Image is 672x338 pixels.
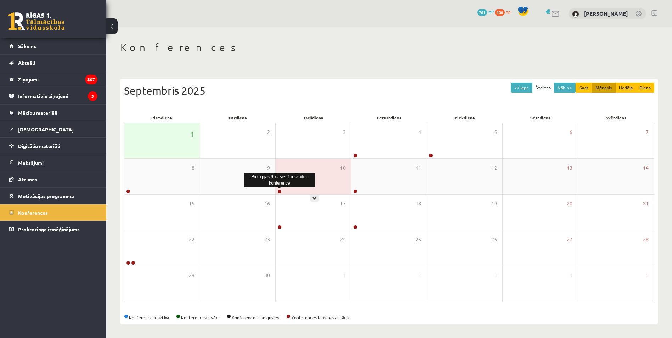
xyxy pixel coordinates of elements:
span: 4 [570,271,572,279]
button: Gads [576,83,592,93]
span: Motivācijas programma [18,193,74,199]
span: 27 [567,236,572,243]
a: Konferences [9,204,97,221]
a: Ziņojumi307 [9,71,97,88]
span: 18 [416,200,421,208]
button: Mēnesis [592,83,616,93]
span: 14 [643,164,649,172]
legend: Ziņojumi [18,71,97,88]
div: Otrdiena [200,113,276,123]
div: Trešdiena [276,113,351,123]
span: 4 [418,128,421,136]
a: Atzīmes [9,171,97,187]
a: 761 mP [477,9,494,15]
span: 2 [418,271,421,279]
a: [PERSON_NAME] [584,10,628,17]
span: Mācību materiāli [18,109,57,116]
a: Maksājumi [9,154,97,171]
legend: Maksājumi [18,154,97,171]
span: 28 [643,236,649,243]
span: 15 [189,200,194,208]
a: Sākums [9,38,97,54]
span: Atzīmes [18,176,37,182]
div: Svētdiena [578,113,654,123]
div: Sestdiena [503,113,578,123]
span: 3 [494,271,497,279]
span: Konferences [18,209,48,216]
span: 25 [416,236,421,243]
div: Ceturtdiena [351,113,427,123]
span: 1 [190,128,194,140]
button: Diena [636,83,654,93]
span: 13 [567,164,572,172]
button: << Iepr. [511,83,532,93]
span: 9 [267,164,270,172]
span: 3 [343,128,346,136]
span: 5 [494,128,497,136]
a: Proktoringa izmēģinājums [9,221,97,237]
span: 7 [646,128,649,136]
span: 16 [264,200,270,208]
i: 307 [85,75,97,84]
span: [DEMOGRAPHIC_DATA] [18,126,74,133]
a: Informatīvie ziņojumi3 [9,88,97,104]
img: Dmitrijs Poļakovs [572,11,579,18]
span: Aktuāli [18,60,35,66]
a: Rīgas 1. Tālmācības vidusskola [8,12,64,30]
span: 12 [491,164,497,172]
button: Šodiena [532,83,554,93]
button: Nāk. >> [554,83,576,93]
span: Proktoringa izmēģinājums [18,226,80,232]
span: Digitālie materiāli [18,143,60,149]
a: Aktuāli [9,55,97,71]
div: Septembris 2025 [124,83,654,98]
span: mP [488,9,494,15]
span: 24 [340,236,346,243]
span: 8 [192,164,194,172]
div: Pirmdiena [124,113,200,123]
span: 23 [264,236,270,243]
div: Bioloģijas 9.klases 1.ieskaites konference [244,173,315,187]
h1: Konferences [120,41,658,53]
div: Konference ir aktīva Konferenci var sākt Konference ir beigusies Konferences laiks nav atnācis [124,314,654,321]
a: Digitālie materiāli [9,138,97,154]
span: 761 [477,9,487,16]
span: 17 [340,200,346,208]
span: xp [506,9,510,15]
span: 11 [416,164,421,172]
span: 30 [264,271,270,279]
span: 19 [491,200,497,208]
a: Motivācijas programma [9,188,97,204]
span: 100 [495,9,505,16]
a: 100 xp [495,9,514,15]
i: 3 [88,91,97,101]
span: Sākums [18,43,36,49]
span: 29 [189,271,194,279]
span: 20 [567,200,572,208]
button: Nedēļa [615,83,636,93]
legend: Informatīvie ziņojumi [18,88,97,104]
a: [DEMOGRAPHIC_DATA] [9,121,97,137]
span: 26 [491,236,497,243]
span: 21 [643,200,649,208]
span: 6 [570,128,572,136]
span: 5 [646,271,649,279]
span: 22 [189,236,194,243]
span: 10 [340,164,346,172]
div: Piekdiena [427,113,503,123]
span: 1 [343,271,346,279]
a: Mācību materiāli [9,105,97,121]
span: 2 [267,128,270,136]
